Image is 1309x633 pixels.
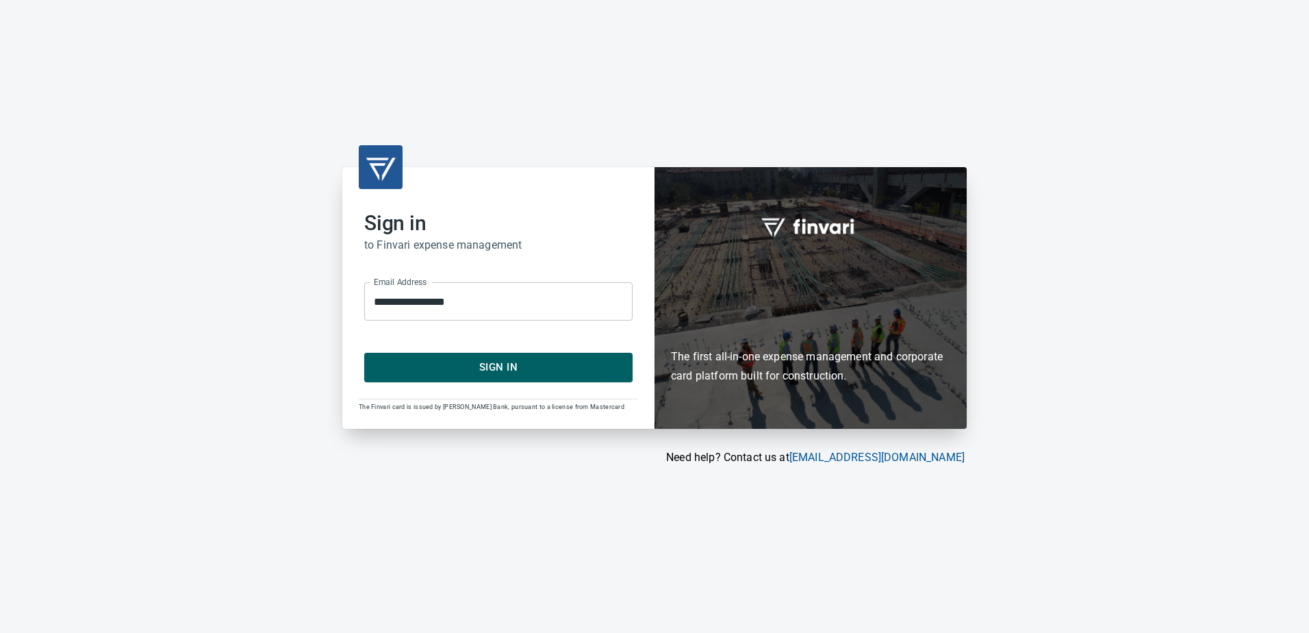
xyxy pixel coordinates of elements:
img: fullword_logo_white.png [759,210,862,242]
span: Sign In [379,358,618,376]
h6: The first all-in-one expense management and corporate card platform built for construction. [671,268,950,386]
button: Sign In [364,353,633,382]
p: Need help? Contact us at [342,449,965,466]
div: Finvari [654,167,967,428]
img: transparent_logo.png [364,151,397,184]
h2: Sign in [364,211,633,236]
h6: to Finvari expense management [364,236,633,255]
a: [EMAIL_ADDRESS][DOMAIN_NAME] [789,451,965,464]
span: The Finvari card is issued by [PERSON_NAME] Bank, pursuant to a license from Mastercard [359,404,624,410]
